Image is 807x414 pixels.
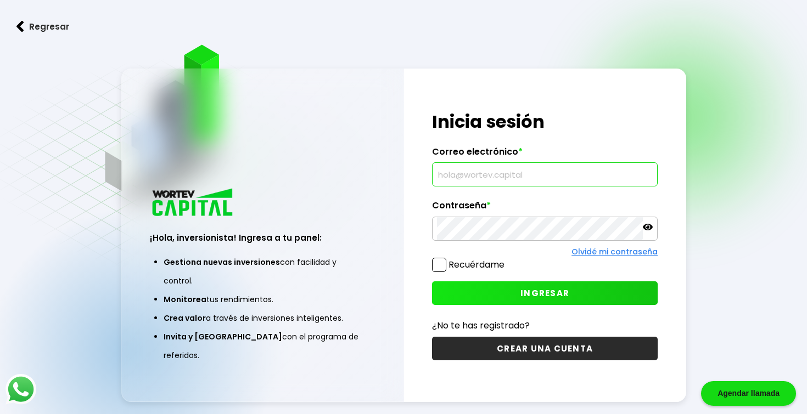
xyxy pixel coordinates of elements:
[164,253,362,290] li: con facilidad y control.
[164,290,362,309] li: tus rendimientos.
[571,246,658,257] a: Olvidé mi contraseña
[164,313,206,324] span: Crea valor
[164,309,362,327] li: a través de inversiones inteligentes.
[16,21,24,32] img: flecha izquierda
[432,319,658,360] a: ¿No te has registrado?CREAR UNA CUENTA
[432,146,658,163] label: Correo electrónico
[164,327,362,365] li: con el programa de referidos.
[164,257,280,268] span: Gestiona nuevas inversiones
[5,374,36,405] img: logos_whatsapp-icon.242b2217.svg
[449,258,505,271] label: Recuérdame
[701,381,796,406] div: Agendar llamada
[432,109,658,135] h1: Inicia sesión
[432,200,658,217] label: Contraseña
[432,337,658,360] button: CREAR UNA CUENTA
[164,294,206,305] span: Monitorea
[150,231,376,244] h3: ¡Hola, inversionista! Ingresa a tu panel:
[432,319,658,332] p: ¿No te has registrado?
[164,331,282,342] span: Invita y [GEOGRAPHIC_DATA]
[432,281,658,305] button: INGRESAR
[520,287,569,299] span: INGRESAR
[150,187,237,219] img: logo_wortev_capital
[437,163,653,186] input: hola@wortev.capital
